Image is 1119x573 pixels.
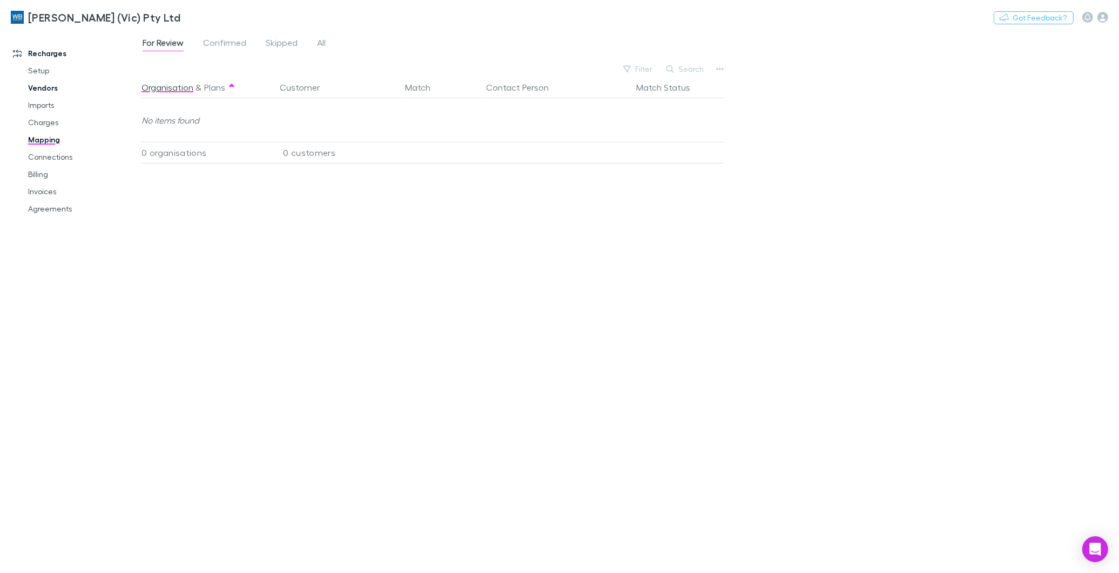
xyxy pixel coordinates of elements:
[141,77,193,98] button: Organisation
[636,77,703,98] button: Match Status
[11,11,24,24] img: William Buck (Vic) Pty Ltd's Logo
[203,37,246,51] span: Confirmed
[17,97,149,114] a: Imports
[17,131,149,148] a: Mapping
[1082,536,1108,562] div: Open Intercom Messenger
[271,142,401,163] div: 0 customers
[141,99,719,142] div: No items found
[994,11,1074,24] button: Got Feedback?
[28,11,180,24] h3: [PERSON_NAME] (Vic) Pty Ltd
[141,142,271,163] div: 0 organisations
[141,77,267,98] div: &
[486,77,562,98] button: Contact Person
[618,63,659,76] button: Filter
[204,77,225,98] button: Plans
[143,37,184,51] span: For Review
[661,63,710,76] button: Search
[4,4,187,30] a: [PERSON_NAME] (Vic) Pty Ltd
[17,114,149,131] a: Charges
[17,200,149,217] a: Agreements
[17,62,149,79] a: Setup
[266,37,298,51] span: Skipped
[405,77,443,98] button: Match
[317,37,326,51] span: All
[280,77,333,98] button: Customer
[17,183,149,200] a: Invoices
[2,45,149,62] a: Recharges
[17,166,149,183] a: Billing
[17,148,149,166] a: Connections
[17,79,149,97] a: Vendors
